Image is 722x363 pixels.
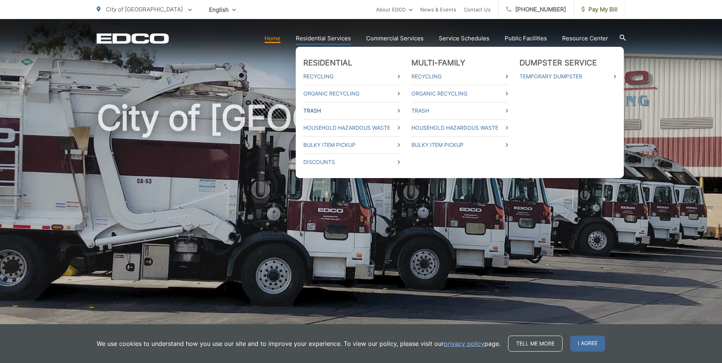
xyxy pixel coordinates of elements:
a: Contact Us [464,5,491,14]
a: Multi-Family [411,58,465,67]
a: Bulky Item Pickup [411,140,508,150]
a: News & Events [420,5,456,14]
a: Household Hazardous Waste [303,123,400,132]
h1: City of [GEOGRAPHIC_DATA] [97,99,626,340]
a: Public Facilities [505,34,547,43]
a: Household Hazardous Waste [411,123,508,132]
a: Service Schedules [439,34,489,43]
a: Recycling [303,72,400,81]
a: Dumpster Service [520,58,597,67]
a: Discounts [303,158,400,167]
span: I agree [570,336,605,352]
p: We use cookies to understand how you use our site and to improve your experience. To view our pol... [97,339,500,348]
a: About EDCO [376,5,413,14]
a: Residential [303,58,352,67]
a: Organic Recycling [411,89,508,98]
a: privacy policy [444,339,485,348]
span: Pay My Bill [582,5,618,14]
a: Home [265,34,281,43]
a: Trash [411,106,508,115]
a: Trash [303,106,400,115]
a: Resource Center [562,34,608,43]
a: Commercial Services [366,34,424,43]
a: Bulky Item Pickup [303,140,400,150]
a: Residential Services [296,34,351,43]
a: Organic Recycling [303,89,400,98]
a: Recycling [411,72,508,81]
span: City of [GEOGRAPHIC_DATA] [106,6,183,13]
span: English [203,3,242,16]
a: Tell me more [508,336,563,352]
a: Temporary Dumpster [520,72,616,81]
a: EDCD logo. Return to the homepage. [97,33,169,44]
